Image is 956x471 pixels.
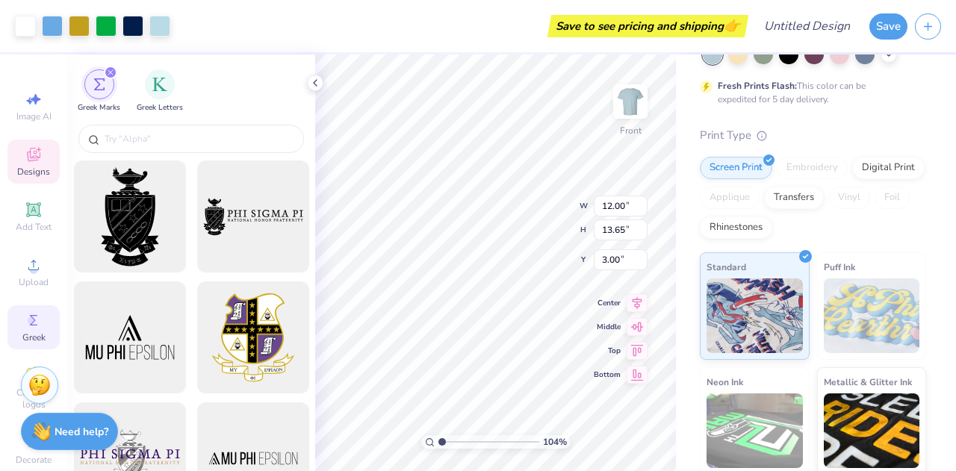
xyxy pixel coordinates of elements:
span: Top [594,346,621,356]
button: Save [869,13,907,40]
div: Front [620,124,642,137]
div: Save to see pricing and shipping [551,15,745,37]
span: Middle [594,322,621,332]
span: Clipart & logos [7,387,60,411]
span: Add Text [16,221,52,233]
input: Try "Alpha" [103,131,294,146]
div: Applique [700,187,760,209]
img: Neon Ink [707,393,803,468]
button: filter button [137,69,183,113]
span: 👉 [724,16,740,34]
div: Vinyl [828,187,870,209]
div: Transfers [764,187,824,209]
div: Rhinestones [700,216,772,239]
input: Untitled Design [752,11,862,41]
strong: Fresh Prints Flash: [718,80,797,92]
div: Print Type [700,127,926,144]
span: 104 % [543,435,567,449]
div: Digital Print [852,157,925,179]
img: Puff Ink [824,278,920,353]
img: Greek Marks Image [93,78,105,90]
span: Puff Ink [824,259,855,275]
span: Standard [707,259,746,275]
img: Standard [707,278,803,353]
span: Greek Letters [137,102,183,113]
span: Upload [19,276,49,288]
div: Foil [875,187,910,209]
span: Bottom [594,369,621,380]
span: Center [594,298,621,308]
img: Greek Letters Image [152,77,167,92]
img: Metallic & Glitter Ink [824,393,920,468]
span: Neon Ink [707,374,743,390]
span: Designs [17,166,50,178]
div: Embroidery [777,157,848,179]
span: Metallic & Glitter Ink [824,374,912,390]
img: Front [615,87,645,116]
div: filter for Greek Letters [137,69,183,113]
strong: Need help? [55,425,108,439]
span: Decorate [16,454,52,466]
div: This color can be expedited for 5 day delivery. [718,79,901,106]
span: Greek Marks [78,102,120,113]
button: filter button [78,69,120,113]
div: filter for Greek Marks [78,69,120,113]
span: Greek [22,331,46,343]
span: Image AI [16,110,52,122]
div: Screen Print [700,157,772,179]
